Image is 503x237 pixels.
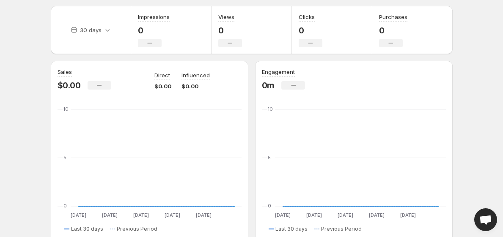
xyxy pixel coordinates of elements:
[299,25,322,35] p: 0
[58,80,81,90] p: $0.00
[379,13,407,21] h3: Purchases
[138,13,170,21] h3: Impressions
[306,212,322,218] text: [DATE]
[63,203,67,209] text: 0
[138,25,170,35] p: 0
[133,212,148,218] text: [DATE]
[164,212,180,218] text: [DATE]
[63,155,66,161] text: 5
[80,26,102,34] p: 30 days
[262,80,275,90] p: 0m
[218,25,242,35] p: 0
[63,106,69,112] text: 10
[275,212,290,218] text: [DATE]
[368,212,384,218] text: [DATE]
[218,13,234,21] h3: Views
[400,212,415,218] text: [DATE]
[58,68,72,76] h3: Sales
[337,212,353,218] text: [DATE]
[262,68,295,76] h3: Engagement
[299,13,315,21] h3: Clicks
[268,106,273,112] text: 10
[102,212,117,218] text: [DATE]
[70,212,86,218] text: [DATE]
[474,208,497,231] div: Open chat
[379,25,407,35] p: 0
[71,226,103,232] span: Last 30 days
[181,71,210,79] p: Influenced
[275,226,308,232] span: Last 30 days
[154,71,170,79] p: Direct
[195,212,211,218] text: [DATE]
[181,82,210,90] p: $0.00
[321,226,362,232] span: Previous Period
[268,203,271,209] text: 0
[154,82,171,90] p: $0.00
[268,155,271,161] text: 5
[117,226,157,232] span: Previous Period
